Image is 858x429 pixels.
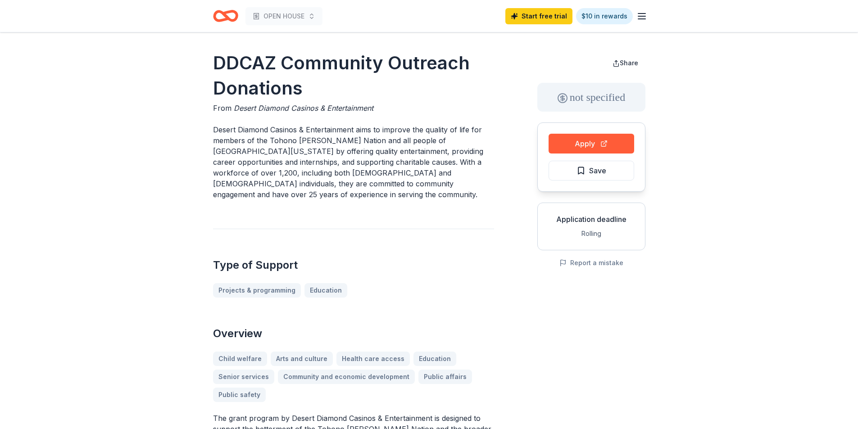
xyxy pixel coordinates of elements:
[589,165,606,176] span: Save
[549,161,634,181] button: Save
[537,83,645,112] div: not specified
[213,50,494,101] h1: DDCAZ Community Outreach Donations
[505,8,572,24] a: Start free trial
[263,11,304,22] span: OPEN HOUSE
[213,283,301,298] a: Projects & programming
[576,8,633,24] a: $10 in rewards
[559,257,623,268] button: Report a mistake
[213,103,494,113] div: From
[620,59,638,67] span: Share
[234,104,373,113] span: Desert Diamond Casinos & Entertainment
[213,258,494,272] h2: Type of Support
[213,326,494,341] h2: Overview
[545,228,638,239] div: Rolling
[545,214,638,225] div: Application deadline
[605,54,645,72] button: Share
[549,134,634,154] button: Apply
[213,5,238,27] a: Home
[304,283,347,298] a: Education
[213,124,494,200] p: Desert Diamond Casinos & Entertainment aims to improve the quality of life for members of the Toh...
[245,7,322,25] button: OPEN HOUSE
